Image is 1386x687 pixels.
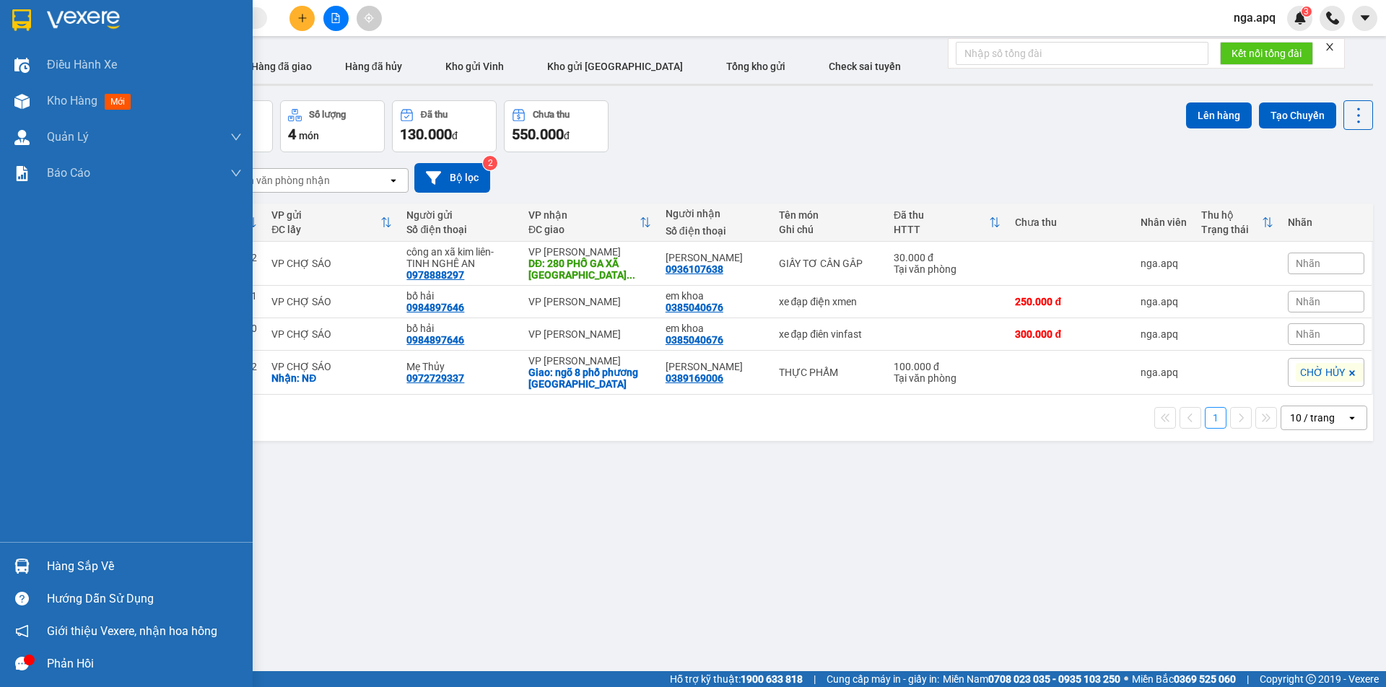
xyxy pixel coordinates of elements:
[32,79,139,101] strong: 1900 57 57 57 -
[1306,674,1316,684] span: copyright
[564,130,570,141] span: đ
[299,130,319,141] span: món
[280,100,385,152] button: Số lượng4món
[271,372,392,384] div: Nhận: NĐ
[1015,296,1125,307] div: 250.000 đ
[666,225,764,237] div: Số điện thoại
[814,671,816,687] span: |
[666,290,764,302] div: em khoa
[779,224,879,235] div: Ghi chú
[829,61,901,72] span: Check sai tuyến
[12,9,31,31] img: logo-vxr
[504,100,609,152] button: Chưa thu550.000đ
[521,204,658,242] th: Toggle SortBy
[666,372,723,384] div: 0389169006
[528,224,640,235] div: ĐC giao
[271,361,392,372] div: VP CHỢ SÁO
[47,556,242,577] div: Hàng sắp về
[406,323,514,334] div: bố hải
[528,296,651,307] div: VP [PERSON_NAME]
[271,224,380,235] div: ĐC lấy
[323,6,349,31] button: file-add
[357,6,382,31] button: aim
[827,671,939,687] span: Cung cấp máy in - giấy in:
[1015,216,1125,228] div: Chưa thu
[1141,258,1187,269] div: nga.apq
[452,130,458,141] span: đ
[779,328,879,340] div: xe đạp điên vinfast
[47,622,217,640] span: Giới thiệu Vexere, nhận hoa hồng
[528,209,640,221] div: VP nhận
[230,173,330,188] div: Chọn văn phòng nhận
[528,328,651,340] div: VP [PERSON_NAME]
[894,372,1001,384] div: Tại văn phòng
[779,296,879,307] div: xe đạp điện xmen
[1296,328,1320,340] span: Nhãn
[894,263,1001,275] div: Tại văn phòng
[666,208,764,219] div: Người nhận
[1259,102,1336,128] button: Tạo Chuyến
[47,164,90,182] span: Báo cáo
[364,13,374,23] span: aim
[271,209,380,221] div: VP gửi
[406,361,514,372] div: Mẹ Thủy
[943,671,1120,687] span: Miền Nam
[414,163,490,193] button: Bộ lọc
[528,355,651,367] div: VP [PERSON_NAME]
[741,673,803,685] strong: 1900 633 818
[51,45,124,76] strong: PHIẾU GỬI HÀNG
[15,592,29,605] span: question-circle
[47,94,97,108] span: Kho hàng
[666,252,764,263] div: trinh tuân anh
[297,13,308,23] span: plus
[14,130,30,145] img: warehouse-icon
[289,6,315,31] button: plus
[392,100,497,152] button: Đã thu130.000đ
[445,61,504,72] span: Kho gửi Vinh
[1201,224,1262,235] div: Trạng thái
[60,90,143,113] strong: TĐ đặt vé: 1900 545 555
[14,58,30,73] img: warehouse-icon
[264,204,399,242] th: Toggle SortBy
[388,175,399,186] svg: open
[528,367,651,390] div: Giao: ngõ 8 phố phương mai đống đa hà nội
[1124,676,1128,682] span: ⚪️
[406,290,514,302] div: bố hải
[1290,411,1335,425] div: 10 / trang
[1288,216,1364,228] div: Nhãn
[1296,258,1320,269] span: Nhãn
[1222,9,1287,27] span: nga.apq
[1132,671,1236,687] span: Miền Bắc
[1302,6,1312,17] sup: 3
[421,110,448,120] div: Đã thu
[779,367,879,378] div: THỰC PHẨM
[894,361,1001,372] div: 100.000 đ
[894,209,990,221] div: Đã thu
[47,588,242,610] div: Hướng dẫn sử dụng
[309,110,346,120] div: Số lượng
[14,559,30,574] img: warehouse-icon
[15,657,29,670] span: message
[512,126,564,143] span: 550.000
[1294,12,1307,25] img: icon-new-feature
[1300,366,1345,379] span: CHỜ HỦY
[1247,671,1249,687] span: |
[14,94,30,109] img: warehouse-icon
[666,334,723,346] div: 0385040676
[1296,296,1320,307] span: Nhãn
[406,209,514,221] div: Người gửi
[1352,6,1377,31] button: caret-down
[1141,367,1187,378] div: nga.apq
[230,131,242,143] span: down
[145,62,230,77] span: SA1509250682
[406,372,464,384] div: 0972729337
[15,624,29,638] span: notification
[406,269,464,281] div: 0978888297
[1174,673,1236,685] strong: 0369 525 060
[331,13,341,23] span: file-add
[1015,328,1125,340] div: 300.000 đ
[886,204,1008,242] th: Toggle SortBy
[406,302,464,313] div: 0984897646
[627,269,635,281] span: ...
[1141,296,1187,307] div: nga.apq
